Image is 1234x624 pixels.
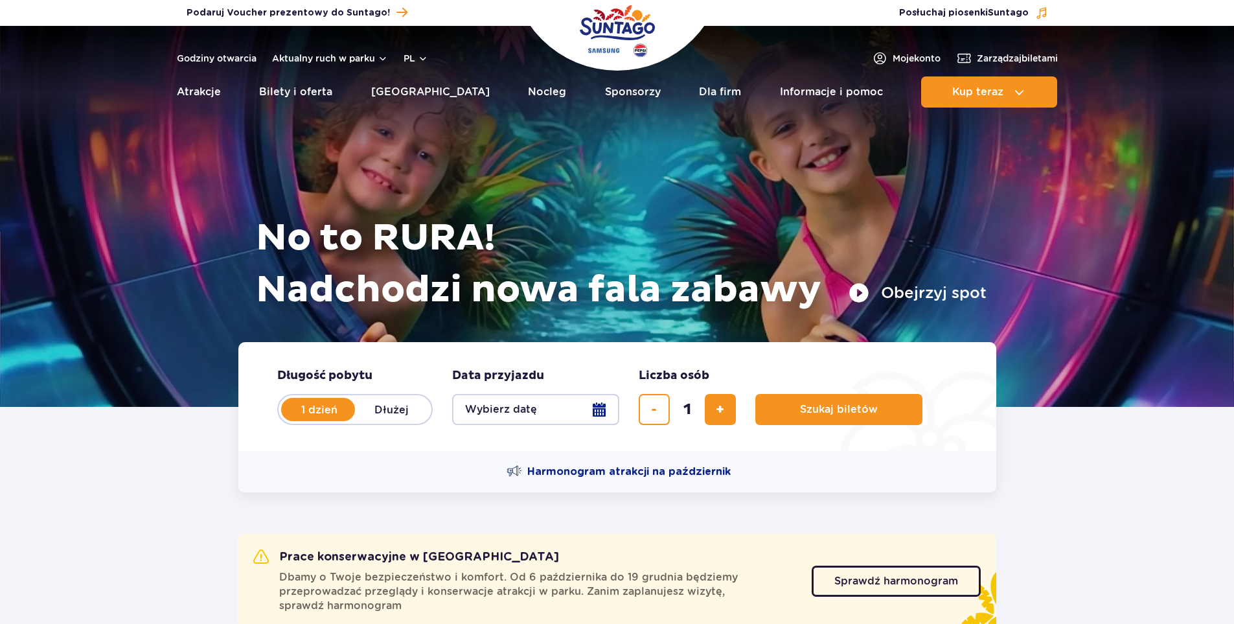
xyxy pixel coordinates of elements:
form: Planowanie wizyty w Park of Poland [238,342,996,451]
span: Długość pobytu [277,368,372,384]
a: Dla firm [699,76,741,108]
h2: Prace konserwacyjne w [GEOGRAPHIC_DATA] [253,549,559,565]
a: [GEOGRAPHIC_DATA] [371,76,490,108]
span: Suntago [988,8,1029,17]
a: Podaruj Voucher prezentowy do Suntago! [187,4,407,21]
span: Podaruj Voucher prezentowy do Suntago! [187,6,390,19]
a: Nocleg [528,76,566,108]
button: Obejrzyj spot [849,283,987,303]
span: Data przyjazdu [452,368,544,384]
a: Zarządzajbiletami [956,51,1058,66]
button: usuń bilet [639,394,670,425]
button: Posłuchaj piosenkiSuntago [899,6,1048,19]
button: Aktualny ruch w parku [272,53,388,64]
button: dodaj bilet [705,394,736,425]
a: Harmonogram atrakcji na październik [507,464,731,480]
a: Bilety i oferta [259,76,332,108]
button: pl [404,52,428,65]
button: Wybierz datę [452,394,619,425]
span: Posłuchaj piosenki [899,6,1029,19]
span: Harmonogram atrakcji na październik [527,465,731,479]
input: liczba biletów [672,394,703,425]
span: Liczba osób [639,368,709,384]
span: Sprawdź harmonogram [834,576,958,586]
span: Zarządzaj biletami [977,52,1058,65]
label: Dłużej [355,396,429,423]
a: Godziny otwarcia [177,52,257,65]
a: Sprawdź harmonogram [812,566,981,597]
span: Dbamy o Twoje bezpieczeństwo i komfort. Od 6 października do 19 grudnia będziemy przeprowadzać pr... [279,570,796,613]
span: Szukaj biletów [800,404,878,415]
a: Sponsorzy [605,76,661,108]
a: Informacje i pomoc [780,76,883,108]
button: Kup teraz [921,76,1057,108]
h1: No to RURA! Nadchodzi nowa fala zabawy [256,213,987,316]
a: Atrakcje [177,76,221,108]
a: Mojekonto [872,51,941,66]
span: Kup teraz [952,86,1003,98]
label: 1 dzień [282,396,356,423]
span: Moje konto [893,52,941,65]
button: Szukaj biletów [755,394,922,425]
